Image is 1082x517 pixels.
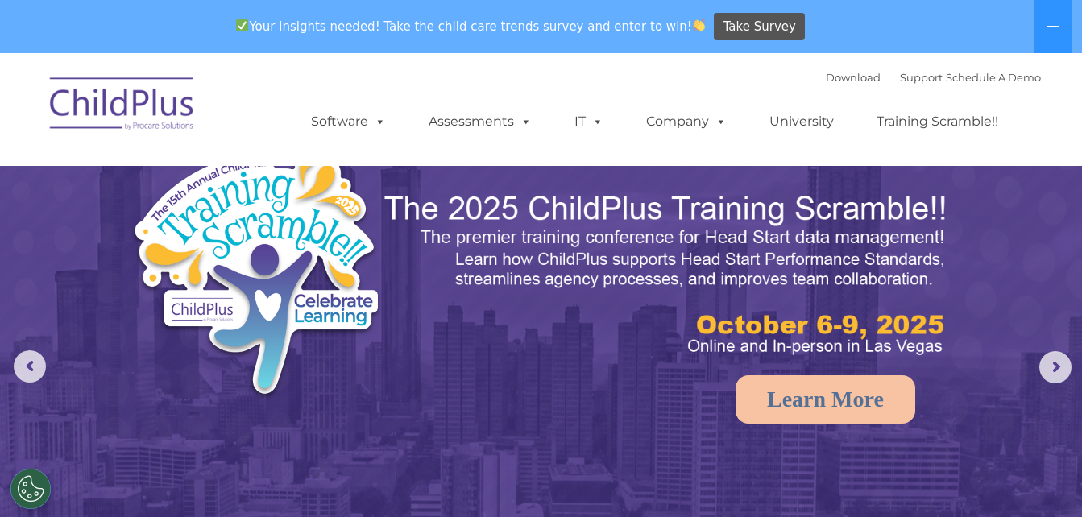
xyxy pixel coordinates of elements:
a: Software [295,105,402,138]
a: Take Survey [714,13,805,41]
img: ChildPlus by Procare Solutions [42,66,203,147]
a: Assessments [412,105,548,138]
a: Training Scramble!! [860,105,1014,138]
img: ✅ [236,19,248,31]
button: Cookies Settings [10,469,51,509]
a: Learn More [736,375,915,424]
span: Your insights needed! Take the child care trends survey and enter to win! [230,10,712,42]
a: Support [900,71,943,84]
img: 👏 [693,19,705,31]
span: Take Survey [723,13,796,41]
a: Download [826,71,881,84]
a: Company [630,105,743,138]
a: University [753,105,850,138]
a: Schedule A Demo [946,71,1041,84]
a: IT [558,105,620,138]
font: | [826,71,1041,84]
